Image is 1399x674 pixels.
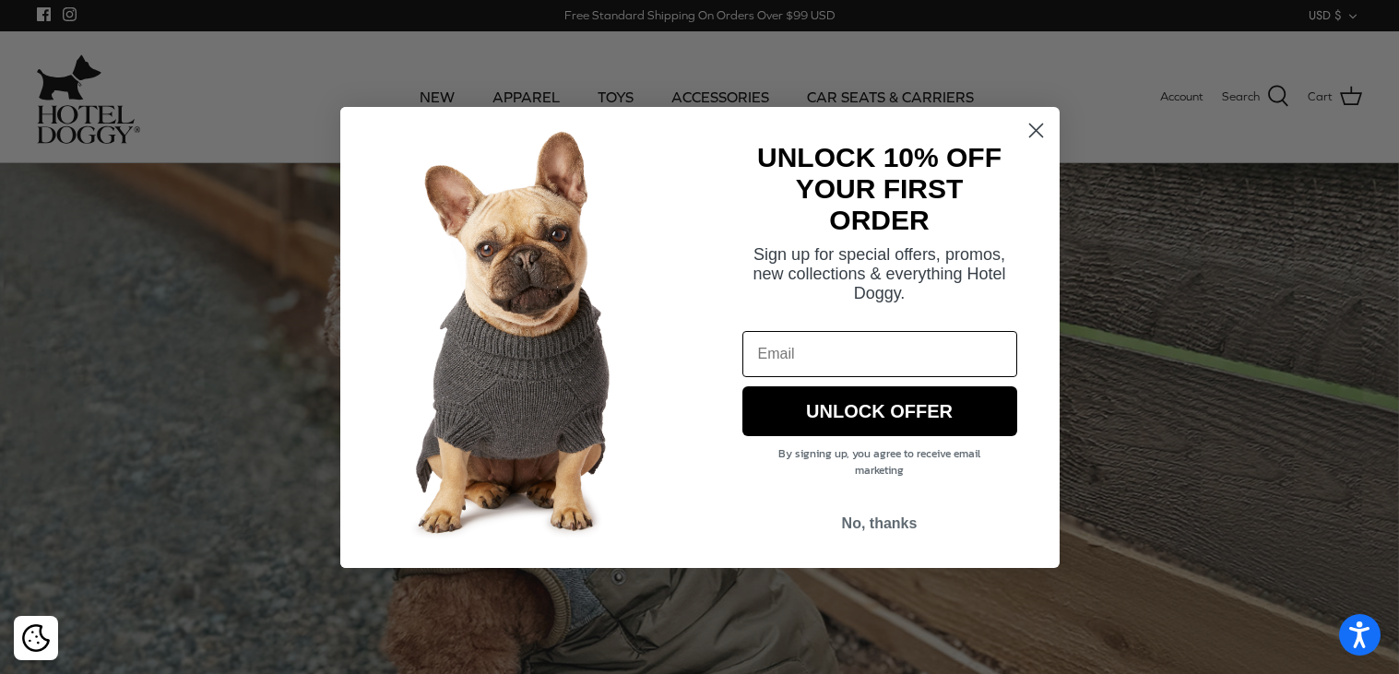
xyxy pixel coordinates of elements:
div: Cookie policy [14,616,58,660]
span: By signing up, you agree to receive email marketing [778,445,980,479]
button: Close dialog [1020,114,1052,147]
button: UNLOCK OFFER [742,386,1017,436]
button: Cookie policy [19,622,52,655]
img: Cookie policy [22,624,50,652]
img: 7cf315d2-500c-4d0a-a8b4-098d5756016d.jpeg [340,107,700,568]
strong: UNLOCK 10% OFF YOUR FIRST ORDER [757,142,1002,235]
span: Sign up for special offers, promos, new collections & everything Hotel Doggy. [753,245,1005,302]
button: No, thanks [742,506,1017,541]
input: Email [742,331,1017,377]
